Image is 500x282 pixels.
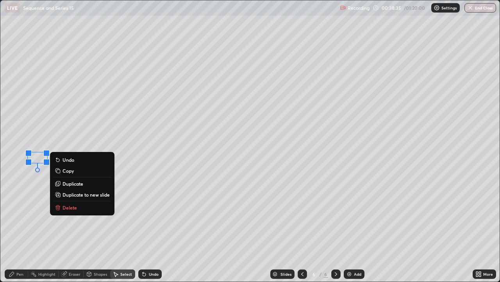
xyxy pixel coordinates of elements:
p: Duplicate [62,181,83,187]
img: recording.375f2c34.svg [340,5,346,11]
img: end-class-cross [467,5,473,11]
p: Sequence and Series 15 [23,5,74,11]
img: class-settings-icons [434,5,440,11]
button: Undo [53,155,111,164]
p: Undo [62,157,74,163]
div: 6 [323,271,328,278]
button: End Class [464,3,496,13]
p: LIVE [7,5,18,11]
div: More [483,272,493,276]
div: Eraser [69,272,80,276]
div: 6 [310,272,318,277]
button: Duplicate to new slide [53,190,111,199]
div: Pen [16,272,23,276]
img: add-slide-button [346,271,352,277]
p: Delete [62,204,77,211]
button: Delete [53,203,111,212]
div: Highlight [38,272,55,276]
p: Duplicate to new slide [62,192,110,198]
p: Copy [62,168,74,174]
div: Undo [149,272,159,276]
p: Settings [441,6,457,10]
div: / [320,272,322,277]
p: Recording [348,5,370,11]
div: Select [120,272,132,276]
div: Shapes [94,272,107,276]
button: Duplicate [53,179,111,188]
div: Slides [280,272,291,276]
button: Copy [53,166,111,175]
div: Add [354,272,361,276]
